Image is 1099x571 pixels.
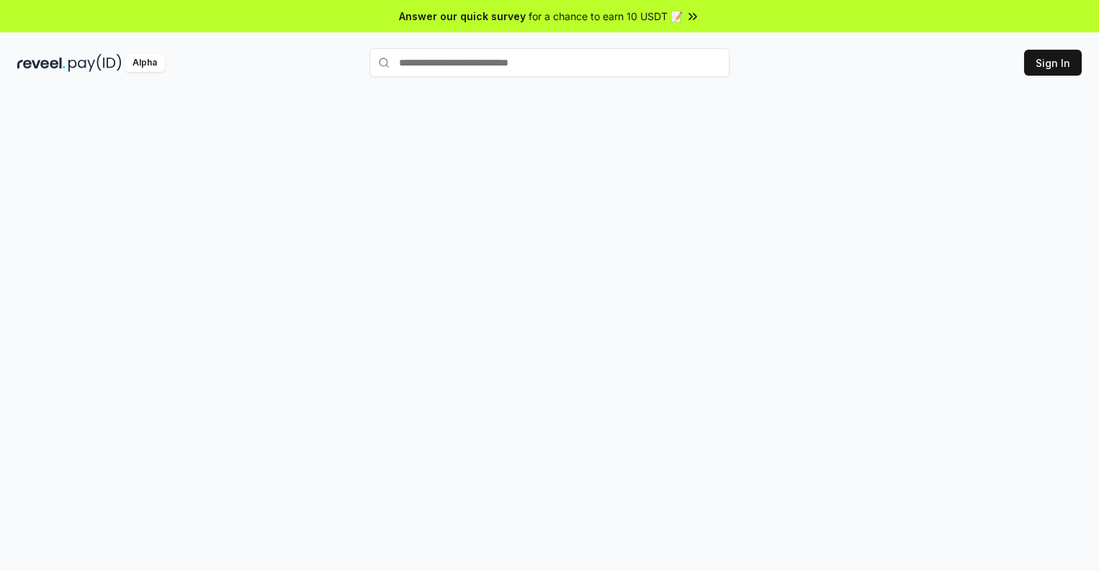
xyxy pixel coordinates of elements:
[68,54,122,72] img: pay_id
[399,9,526,24] span: Answer our quick survey
[529,9,683,24] span: for a chance to earn 10 USDT 📝
[125,54,165,72] div: Alpha
[17,54,66,72] img: reveel_dark
[1024,50,1082,76] button: Sign In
